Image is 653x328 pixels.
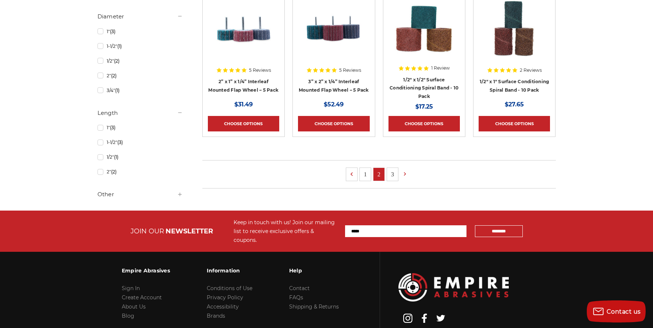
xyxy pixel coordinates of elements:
span: $17.25 [415,103,433,110]
a: 1/2" [97,54,183,67]
a: 2” x 1” x 1/4” Interleaf Mounted Flap Wheel – 5 Pack [208,79,278,93]
a: 1/2" x 1" Surface Conditioning Spiral Band - 10 Pack [480,79,549,93]
span: $52.49 [324,101,344,108]
span: 2 Reviews [520,68,542,73]
a: Choose Options [388,116,460,131]
h5: Other [97,190,183,199]
span: JOIN OUR [131,227,164,235]
a: Conditions of Use [207,285,252,292]
a: Shipping & Returns [289,303,339,310]
span: (3) [110,29,116,34]
a: 1 [360,168,371,181]
a: Sign In [122,285,140,292]
button: Contact us [587,300,646,322]
span: (2) [111,169,117,174]
div: Keep in touch with us! Join our mailing list to receive exclusive offers & coupons. [234,218,338,244]
h5: Length [97,109,183,117]
a: Create Account [122,294,162,301]
a: Blog [122,313,134,319]
a: Privacy Policy [207,294,243,301]
span: (3) [110,125,116,130]
h3: Information [207,263,252,278]
span: (2) [114,58,120,64]
a: 1/2" x 1/2" Surface Conditioning Spiral Band - 10 Pack [390,77,458,99]
a: 1" [97,121,183,134]
a: 3” x 2” x 1/4” Interleaf Mounted Flap Wheel – 5 Pack [299,79,369,93]
a: Choose Options [479,116,550,131]
a: Choose Options [208,116,279,131]
a: Choose Options [298,116,369,131]
a: 2 [373,168,384,181]
img: Empire Abrasives Logo Image [398,273,509,301]
span: 5 Reviews [249,68,271,73]
a: 1" [97,25,183,38]
a: 3/4" [97,84,183,97]
a: Contact [289,285,310,292]
h3: Help [289,263,339,278]
h5: Diameter [97,12,183,21]
span: NEWSLETTER [166,227,213,235]
span: Contact us [607,308,641,315]
span: $31.49 [234,101,253,108]
a: 2" [97,69,183,82]
span: (3) [117,140,123,145]
span: (1) [114,154,118,160]
a: Accessibility [207,303,239,310]
a: 3 [387,168,398,181]
a: 1-1/2" [97,136,183,149]
a: 1/2" [97,151,183,163]
span: 5 Reviews [339,68,361,73]
a: About Us [122,303,146,310]
a: 1-1/2" [97,40,183,53]
span: (1) [117,43,122,49]
a: 2" [97,165,183,178]
h3: Empire Abrasives [122,263,170,278]
a: FAQs [289,294,303,301]
span: (1) [115,88,120,93]
span: $27.65 [505,101,524,108]
span: (2) [111,73,117,78]
a: Brands [207,313,225,319]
